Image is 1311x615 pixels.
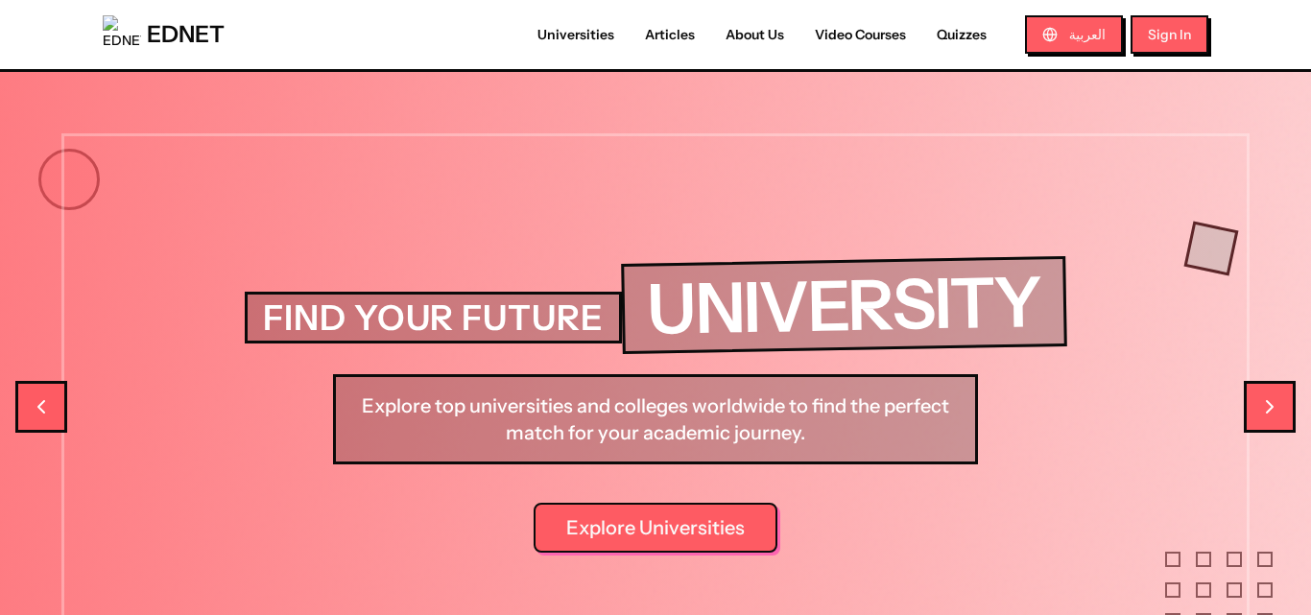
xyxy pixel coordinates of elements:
[621,256,1067,354] h1: UNIVERSITY
[15,381,67,433] button: Previous slide
[1244,381,1296,433] button: Next slide
[534,503,777,553] a: Explore Universities
[710,25,799,45] a: About Us
[522,25,630,45] a: Universities
[147,19,225,50] span: EDNET
[103,15,225,54] a: EDNETEDNET
[1131,15,1208,54] button: Sign In
[103,15,141,54] img: EDNET
[1025,15,1123,54] button: العربية
[921,25,1002,45] a: Quizzes
[245,292,621,343] h2: FIND YOUR FUTURE
[799,25,921,45] a: Video Courses
[630,25,710,45] a: Articles
[333,374,978,464] p: Explore top universities and colleges worldwide to find the perfect match for your academic journey.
